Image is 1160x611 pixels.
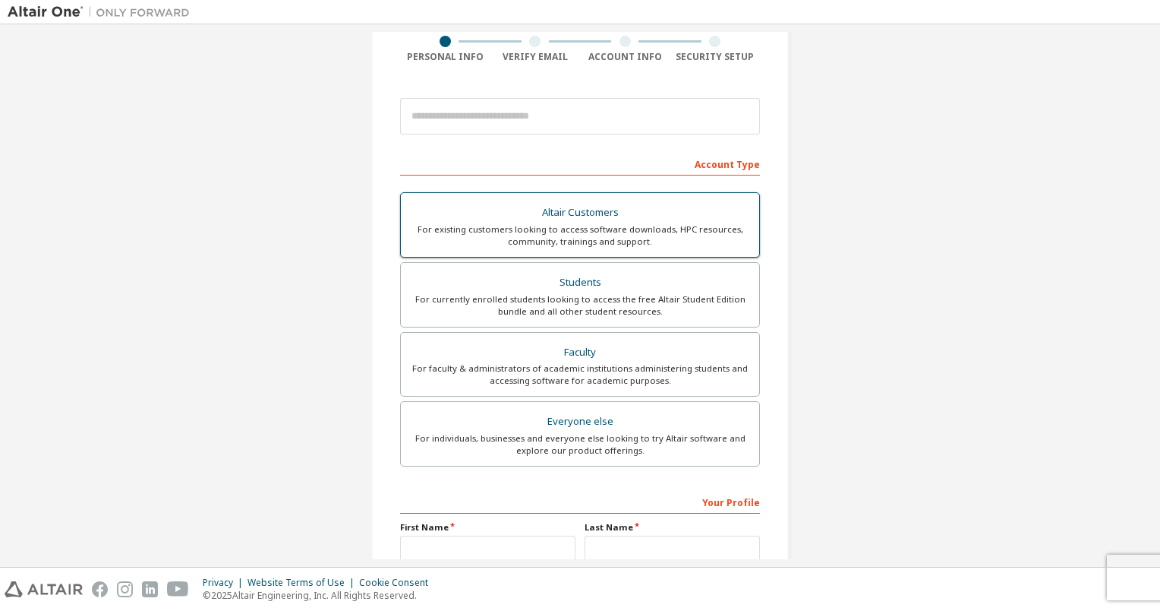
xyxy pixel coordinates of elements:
[167,581,189,597] img: youtube.svg
[410,411,750,432] div: Everyone else
[8,5,197,20] img: Altair One
[247,577,359,589] div: Website Terms of Use
[400,151,760,176] div: Account Type
[92,581,108,597] img: facebook.svg
[400,51,490,63] div: Personal Info
[117,581,133,597] img: instagram.svg
[142,581,158,597] img: linkedin.svg
[359,577,437,589] div: Cookie Consent
[670,51,761,63] div: Security Setup
[410,202,750,223] div: Altair Customers
[410,272,750,293] div: Students
[580,51,670,63] div: Account Info
[410,293,750,318] div: For currently enrolled students looking to access the free Altair Student Edition bundle and all ...
[410,342,750,363] div: Faculty
[5,581,83,597] img: altair_logo.svg
[203,589,437,602] p: © 2025 Altair Engineering, Inc. All Rights Reserved.
[410,223,750,248] div: For existing customers looking to access software downloads, HPC resources, community, trainings ...
[410,362,750,387] div: For faculty & administrators of academic institutions administering students and accessing softwa...
[490,51,581,63] div: Verify Email
[400,489,760,514] div: Your Profile
[585,521,760,533] label: Last Name
[410,432,750,457] div: For individuals, businesses and everyone else looking to try Altair software and explore our prod...
[400,521,575,533] label: First Name
[203,577,247,589] div: Privacy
